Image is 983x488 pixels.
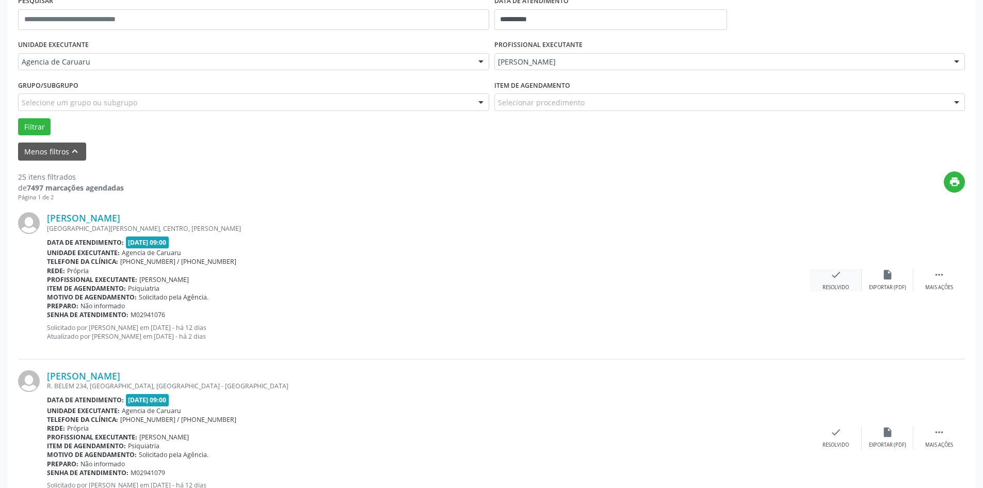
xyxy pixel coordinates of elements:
[47,224,810,233] div: [GEOGRAPHIC_DATA][PERSON_NAME], CENTRO, [PERSON_NAME]
[47,396,124,404] b: Data de atendimento:
[67,424,89,433] span: Própria
[944,171,965,193] button: print
[494,37,583,53] label: PROFISSIONAL EXECUTANTE
[18,193,124,202] div: Página 1 de 2
[18,118,51,136] button: Filtrar
[139,275,189,284] span: [PERSON_NAME]
[47,433,137,442] b: Profissional executante:
[18,143,86,161] button: Menos filtroskeyboard_arrow_up
[830,269,842,280] i: check
[823,284,849,291] div: Resolvido
[139,433,189,442] span: [PERSON_NAME]
[122,248,181,257] span: Agencia de Caruaru
[67,266,89,275] span: Própria
[882,269,893,280] i: insert_drive_file
[120,415,236,424] span: [PHONE_NUMBER] / [PHONE_NUMBER]
[18,171,124,182] div: 25 itens filtrados
[27,183,124,193] strong: 7497 marcações agendadas
[47,257,118,266] b: Telefone da clínica:
[18,212,40,234] img: img
[18,37,89,53] label: UNIDADE EXECUTANTE
[47,460,78,468] b: Preparo:
[925,284,953,291] div: Mais ações
[126,394,169,406] span: [DATE] 09:00
[925,442,953,449] div: Mais ações
[882,427,893,438] i: insert_drive_file
[869,442,906,449] div: Exportar (PDF)
[47,266,65,275] b: Rede:
[47,293,137,302] b: Motivo de agendamento:
[869,284,906,291] div: Exportar (PDF)
[47,415,118,424] b: Telefone da clínica:
[80,460,125,468] span: Não informado
[823,442,849,449] div: Resolvido
[126,237,169,248] span: [DATE] 09:00
[830,427,842,438] i: check
[47,424,65,433] b: Rede:
[933,269,945,280] i: 
[139,293,208,302] span: Solicitado pela Agência.
[22,57,468,67] span: Agencia de Caruaru
[47,382,810,390] div: R. BELEM 234, [GEOGRAPHIC_DATA], [GEOGRAPHIC_DATA] - [GEOGRAPHIC_DATA]
[18,370,40,392] img: img
[47,284,126,293] b: Item de agendamento:
[47,323,810,341] p: Solicitado por [PERSON_NAME] em [DATE] - há 12 dias Atualizado por [PERSON_NAME] em [DATE] - há 2...
[131,310,165,319] span: M02941076
[47,442,126,450] b: Item de agendamento:
[47,406,120,415] b: Unidade executante:
[47,212,120,224] a: [PERSON_NAME]
[131,468,165,477] span: M02941079
[128,284,159,293] span: Psiquiatria
[122,406,181,415] span: Agencia de Caruaru
[47,370,120,382] a: [PERSON_NAME]
[18,182,124,193] div: de
[120,257,236,266] span: [PHONE_NUMBER] / [PHONE_NUMBER]
[22,97,137,108] span: Selecione um grupo ou subgrupo
[949,176,960,187] i: print
[69,146,80,157] i: keyboard_arrow_up
[498,97,585,108] span: Selecionar procedimento
[128,442,159,450] span: Psiquiatria
[933,427,945,438] i: 
[47,238,124,247] b: Data de atendimento:
[47,275,137,284] b: Profissional executante:
[80,302,125,310] span: Não informado
[494,77,570,93] label: Item de agendamento
[18,77,78,93] label: Grupo/Subgrupo
[47,450,137,459] b: Motivo de agendamento:
[47,468,128,477] b: Senha de atendimento:
[139,450,208,459] span: Solicitado pela Agência.
[47,310,128,319] b: Senha de atendimento:
[47,248,120,257] b: Unidade executante:
[498,57,944,67] span: [PERSON_NAME]
[47,302,78,310] b: Preparo:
